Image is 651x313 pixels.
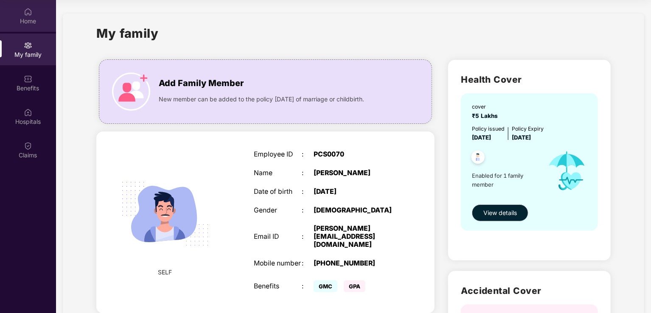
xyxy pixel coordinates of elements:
div: Policy Expiry [512,125,544,133]
div: PCS0070 [314,151,398,159]
div: cover [472,103,501,111]
div: Policy issued [472,125,505,133]
h1: My family [96,24,159,43]
div: [DATE] [314,188,398,196]
img: svg+xml;base64,PHN2ZyBpZD0iSG9zcGl0YWxzIiB4bWxucz0iaHR0cDovL3d3dy53My5vcmcvMjAwMC9zdmciIHdpZHRoPS... [24,108,32,117]
span: [DATE] [512,134,531,141]
h2: Health Cover [461,73,598,87]
div: Date of birth [254,188,302,196]
img: icon [112,73,150,111]
img: svg+xml;base64,PHN2ZyBpZD0iSG9tZSIgeG1sbnM9Imh0dHA6Ly93d3cudzMub3JnLzIwMDAvc3ZnIiB3aWR0aD0iMjAiIG... [24,8,32,16]
div: Gender [254,207,302,215]
div: [PERSON_NAME] [314,169,398,177]
span: ₹5 Lakhs [472,112,501,119]
div: Email ID [254,233,302,241]
img: icon [540,142,594,200]
div: [PERSON_NAME][EMAIL_ADDRESS][DOMAIN_NAME] [314,225,398,249]
div: Mobile number [254,260,302,268]
img: svg+xml;base64,PHN2ZyBpZD0iQ2xhaW0iIHhtbG5zPSJodHRwOi8vd3d3LnczLm9yZy8yMDAwL3N2ZyIgd2lkdGg9IjIwIi... [24,142,32,150]
div: : [302,207,314,215]
button: View details [472,204,528,221]
span: SELF [158,268,172,277]
span: View details [483,208,517,218]
div: : [302,151,314,159]
span: [DATE] [472,134,491,141]
span: GMC [314,280,337,292]
div: Employee ID [254,151,302,159]
div: [PHONE_NUMBER] [314,260,398,268]
span: New member can be added to the policy [DATE] of marriage or childbirth. [159,95,364,104]
div: Name [254,169,302,177]
span: Add Family Member [159,77,244,90]
div: Benefits [254,282,302,291]
div: : [302,282,314,291]
div: : [302,188,314,196]
div: : [302,260,314,268]
img: svg+xml;base64,PHN2ZyB4bWxucz0iaHR0cDovL3d3dy53My5vcmcvMjAwMC9zdmciIHdpZHRoPSI0OC45NDMiIGhlaWdodD... [468,148,488,169]
h2: Accidental Cover [461,284,598,298]
img: svg+xml;base64,PHN2ZyB3aWR0aD0iMjAiIGhlaWdodD0iMjAiIHZpZXdCb3g9IjAgMCAyMCAyMCIgZmlsbD0ibm9uZSIgeG... [24,41,32,50]
div: : [302,233,314,241]
span: Enabled for 1 family member [472,171,540,189]
div: : [302,169,314,177]
div: [DEMOGRAPHIC_DATA] [314,207,398,215]
span: GPA [344,280,365,292]
img: svg+xml;base64,PHN2ZyBpZD0iQmVuZWZpdHMiIHhtbG5zPSJodHRwOi8vd3d3LnczLm9yZy8yMDAwL3N2ZyIgd2lkdGg9Ij... [24,75,32,83]
img: svg+xml;base64,PHN2ZyB4bWxucz0iaHR0cDovL3d3dy53My5vcmcvMjAwMC9zdmciIHdpZHRoPSIyMjQiIGhlaWdodD0iMT... [111,160,219,268]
